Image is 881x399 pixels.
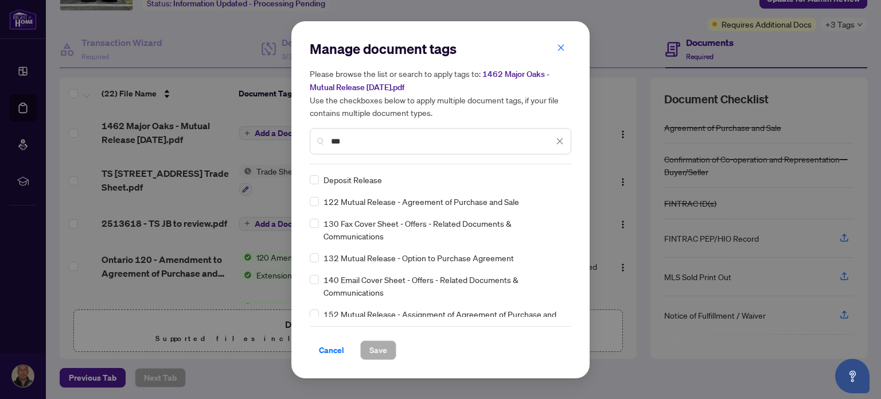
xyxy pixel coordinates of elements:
[310,340,353,360] button: Cancel
[319,341,344,359] span: Cancel
[323,195,519,208] span: 122 Mutual Release - Agreement of Purchase and Sale
[323,273,564,299] span: 140 Email Cover Sheet - Offers - Related Documents & Communications
[556,137,564,145] span: close
[310,40,571,58] h2: Manage document tags
[360,340,396,360] button: Save
[310,67,571,119] h5: Please browse the list or search to apply tags to: Use the checkboxes below to apply multiple doc...
[323,251,514,264] span: 132 Mutual Release - Option to Purchase Agreement
[557,44,565,52] span: close
[323,308,564,333] span: 152 Mutual Release - Assignment of Agreement of Purchase and Sale
[323,173,382,186] span: Deposit Release
[310,69,549,92] span: 1462 Major Oaks - Mutual Release [DATE].pdf
[323,217,564,242] span: 130 Fax Cover Sheet - Offers - Related Documents & Communications
[835,359,870,393] button: Open asap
